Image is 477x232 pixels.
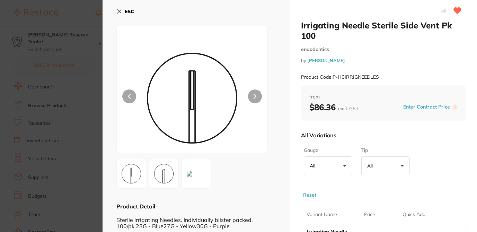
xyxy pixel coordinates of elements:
label: Gauge [304,147,350,154]
img: cGc [147,43,237,153]
p: All [310,163,318,169]
b: Product Detail [116,203,155,210]
small: endodontics [301,46,466,52]
p: All Variations [301,132,336,139]
h2: Irrigating Needle Sterile Side Vent Pk 100 [301,20,466,41]
a: [PERSON_NAME] [307,58,345,63]
label: Tip [361,147,408,154]
button: All [304,156,352,175]
b: ESC [125,8,134,15]
img: Profile image for Restocq [16,21,27,32]
div: message notification from Restocq, 6d ago. It has been 14 days since you have started your Restoc... [10,15,128,37]
label: i [452,104,458,110]
p: It has been 14 days since you have started your Restocq journey. We wanted to do a check in and s... [30,20,120,27]
small: by [301,58,466,63]
button: Reset [301,192,318,198]
img: cGc [151,161,176,186]
p: All [367,163,376,169]
span: from [309,94,458,101]
button: ESC [116,6,134,17]
img: cGc [119,161,144,186]
button: Enter Contract Price [401,104,452,110]
div: Sterile Irrigating Needles. Individually blister packed, 100/pk.23G - Blue27G - Yellow30G - Purple [116,210,276,229]
b: $86.36 [309,102,359,112]
p: Quick Add [403,211,425,218]
img: LmdpZg [184,168,195,179]
p: Price [364,211,375,218]
p: Message from Restocq, sent 6d ago [30,27,120,33]
span: excl. GST [338,105,359,112]
button: All [361,156,410,175]
small: Product Code: P-HSIRRIGNEEDLES [301,74,379,80]
p: Variant Name [307,211,337,218]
